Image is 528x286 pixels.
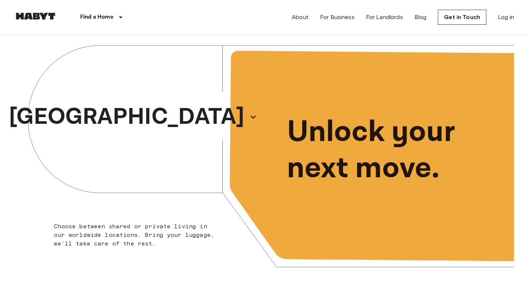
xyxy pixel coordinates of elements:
a: About [292,13,309,22]
a: For Business [320,13,355,22]
p: [GEOGRAPHIC_DATA] [9,100,245,134]
a: For Landlords [366,13,403,22]
p: Find a Home [80,13,114,22]
button: [GEOGRAPHIC_DATA] [6,98,260,136]
img: Habyt [14,13,57,20]
a: Log in [498,13,514,22]
a: Blog [414,13,427,22]
p: Unlock your next move. [287,114,502,187]
a: Get in Touch [438,10,486,25]
p: Choose between shared or private living in our worldwide locations. Bring your luggage, we'll tak... [54,222,219,248]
